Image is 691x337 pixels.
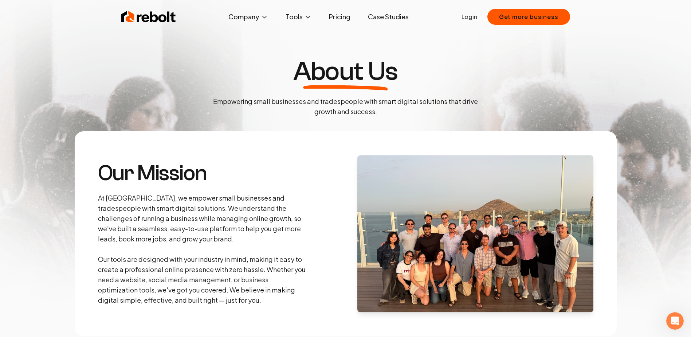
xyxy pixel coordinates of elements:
[98,193,308,305] p: At [GEOGRAPHIC_DATA], we empower small businesses and tradespeople with smart digital solutions. ...
[462,12,477,21] a: Login
[357,155,593,312] img: About
[362,9,415,24] a: Case Studies
[293,58,397,85] h1: About Us
[121,9,176,24] img: Rebolt Logo
[207,96,484,117] p: Empowering small businesses and tradespeople with smart digital solutions that drive growth and s...
[323,9,356,24] a: Pricing
[666,312,684,330] iframe: Intercom live chat
[280,9,317,24] button: Tools
[487,9,570,25] button: Get more business
[223,9,274,24] button: Company
[98,162,308,184] h3: Our Mission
